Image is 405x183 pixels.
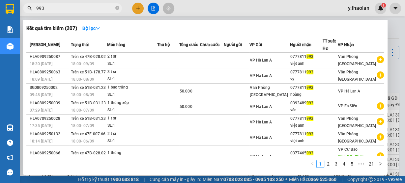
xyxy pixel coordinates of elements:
span: 18:00 - 07/09 [71,123,94,128]
span: 993 [306,132,313,136]
div: HLA0809250039 [30,100,69,107]
span: VP Nhận [338,42,354,47]
span: Trên xe 51B-178.77 [71,70,106,74]
button: right [376,160,384,168]
span: 18:00 - 08/09 [71,92,94,97]
img: warehouse-icon [7,43,14,50]
li: 21 [366,160,376,168]
span: Trên xe 47F-007.66 [71,132,105,136]
span: Trên xe 47B-028.02 [71,151,106,155]
span: Thu hộ [157,42,170,47]
div: HLA0609250066 [30,150,69,157]
span: left [310,162,314,166]
span: Văn Phòng [GEOGRAPHIC_DATA] [338,132,376,144]
span: Văn Phòng [GEOGRAPHIC_DATA] [250,85,288,97]
span: Người gửi [224,42,242,47]
div: HLA0809250063 [30,69,69,76]
div: 1 bao trắng [107,84,157,91]
span: 993 [306,54,313,59]
div: HLA0909250087 [30,53,69,60]
li: 3 [332,160,340,168]
span: Trên xe 51B-031.23 [71,85,106,90]
span: Món hàng [107,42,125,47]
a: 5 [348,160,356,168]
span: down [96,26,100,31]
span: plus-circle [377,133,384,141]
button: Bộ lọcdown [77,23,105,34]
span: Trên xe 51B-031.23 [71,101,106,105]
span: 18:14 [DATE] [30,139,52,144]
span: plus-circle [377,56,384,63]
span: 50.000 [180,89,192,93]
h3: Kết quả tìm kiếm ( 207 ) [26,25,77,32]
span: notification [7,154,13,161]
span: Chưa cước [200,42,219,47]
span: 993 [306,116,313,121]
span: right [378,162,382,166]
span: Tổng cước [179,42,198,47]
a: 3 [333,160,340,168]
span: TT xuất HĐ [323,39,336,51]
div: việt anh [290,122,322,129]
span: 50.000 [180,104,192,109]
a: 4 [340,160,348,168]
div: SL: 1 [107,76,157,83]
li: 4 [340,160,348,168]
span: Người nhận [290,42,311,47]
div: SL: 1 [107,138,157,145]
li: 1 [316,160,324,168]
a: 2 [325,160,332,168]
span: ••• [356,160,366,168]
div: SL: 1 [107,60,157,67]
input: Tìm tên, số ĐT hoặc mã đơn [36,5,114,12]
span: close-circle [115,5,119,12]
img: warehouse-icon [7,124,14,131]
span: Giao DĐ: Chơn Thành [338,154,364,166]
span: 18:00 - 08/09 [71,77,94,82]
span: 993 [306,151,313,155]
span: close-circle [115,6,119,10]
span: 993 [306,85,313,90]
span: plus-circle [377,102,384,110]
span: plus-circle [377,152,384,160]
span: 18:00 - 06/09 [71,139,94,144]
a: 21 [367,160,376,168]
span: VP Hà Lan A [250,104,272,109]
div: vy [290,76,322,83]
div: SL: 1 [107,122,157,129]
div: 2 t sr [107,130,157,138]
span: VP Hà Lan A [250,120,272,124]
span: 17:35 [DATE] [30,123,52,128]
div: SL: 1 [107,91,157,98]
div: 2 t sr [107,53,157,60]
span: search [27,6,32,11]
li: Previous Page [308,160,316,168]
span: 18:00 - 07/09 [71,108,94,113]
span: Trên xe 47B-028.02 [71,54,106,59]
span: 18:00 - 09/09 [71,62,94,66]
li: Next 5 Pages [356,160,366,168]
div: hoàng [290,91,322,98]
span: 993 [306,70,313,74]
span: VP Gửi [249,42,262,47]
div: SL: 1 [107,107,157,114]
div: HLA0709250028 [30,115,69,122]
span: Văn Phòng [GEOGRAPHIC_DATA] [338,116,376,128]
div: 0777811 [290,69,322,76]
img: solution-icon [7,26,14,33]
span: Văn Phòng [GEOGRAPHIC_DATA] [338,54,376,66]
span: 07:29 [DATE] [30,108,52,113]
span: VP Hà Lan A [250,58,272,63]
div: 3 t sr [107,68,157,76]
div: ván [290,107,322,114]
img: logo-vxr [6,4,14,14]
span: plus-circle [377,71,384,79]
div: 0377465 [290,150,322,157]
strong: Bộ lọc [82,26,100,31]
span: 09:48 [DATE] [30,92,52,97]
div: 0777811 [290,84,322,91]
span: 993 [306,101,313,105]
div: việt anh [290,60,322,67]
div: SG0809250002 [30,84,69,91]
div: 0393489 [290,100,322,107]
